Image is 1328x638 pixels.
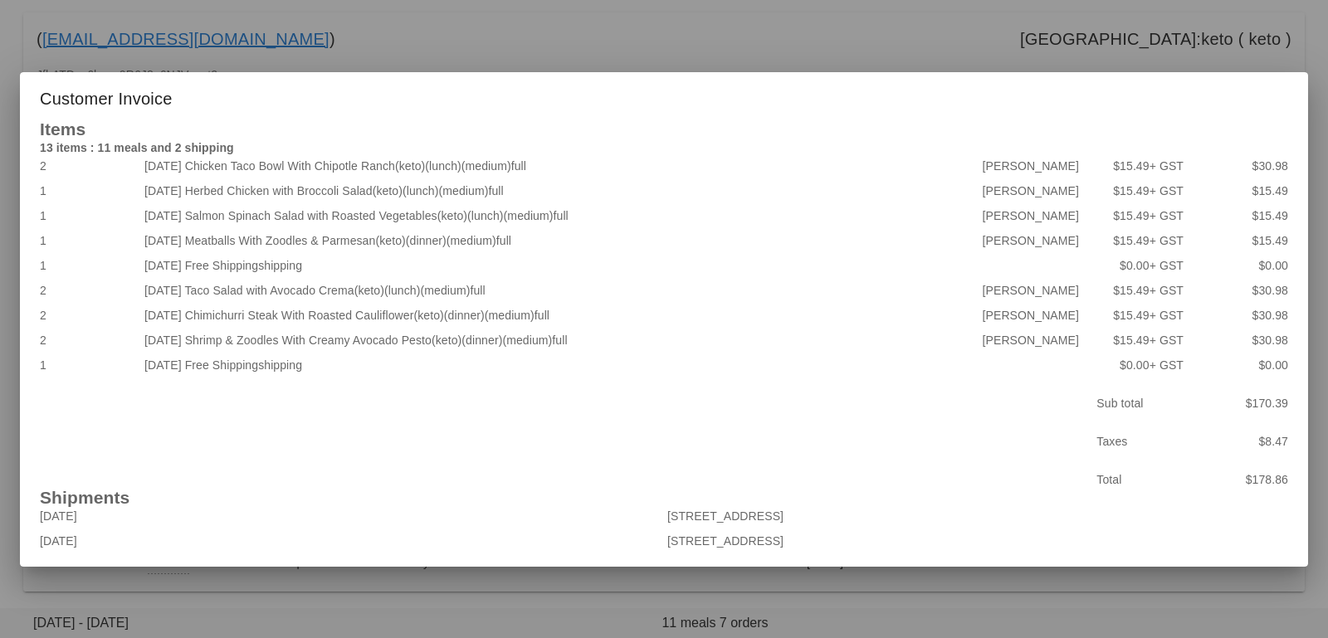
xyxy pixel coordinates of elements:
[437,209,467,222] span: (keto)
[384,284,421,297] span: (lunch)
[1150,358,1184,372] span: + GST
[40,489,1288,507] h2: Shipments
[40,120,1288,139] h2: Items
[1082,303,1187,328] div: $15.49
[1187,328,1291,353] div: $30.98
[37,353,141,377] div: 1
[461,159,511,173] span: (medium)
[461,334,502,347] span: (dinner)
[467,209,504,222] span: (lunch)
[1193,422,1298,460] div: $8.47
[406,234,447,247] span: (dinner)
[873,278,1082,303] div: [PERSON_NAME]
[354,284,384,297] span: (keto)
[1193,384,1298,422] div: $170.39
[141,178,873,203] div: [DATE] Herbed Chicken with Broccoli Salad full
[432,334,461,347] span: (keto)
[37,253,141,278] div: 1
[37,303,141,328] div: 2
[1187,253,1291,278] div: $0.00
[141,203,873,228] div: [DATE] Salmon Spinach Salad with Roasted Vegetables full
[1187,278,1291,303] div: $30.98
[141,278,873,303] div: [DATE] Taco Salad with Avocado Crema full
[37,528,664,553] div: [DATE]
[1187,303,1291,328] div: $30.98
[37,278,141,303] div: 2
[873,153,1082,178] div: [PERSON_NAME]
[664,504,1291,528] div: [STREET_ADDRESS]
[413,309,443,322] span: (keto)
[141,228,873,253] div: [DATE] Meatballs With Zoodles & Parmesan full
[1187,203,1291,228] div: $15.49
[395,159,425,173] span: (keto)
[1150,209,1184,222] span: + GST
[1150,309,1184,322] span: + GST
[1082,228,1187,253] div: $15.49
[1082,203,1187,228] div: $15.49
[439,184,489,197] span: (medium)
[1086,422,1192,460] div: Taxes
[373,184,403,197] span: (keto)
[1086,384,1192,422] div: Sub total
[1082,153,1187,178] div: $15.49
[141,303,873,328] div: [DATE] Chimichurri Steak With Roasted Cauliflower full
[1187,153,1291,178] div: $30.98
[37,203,141,228] div: 1
[873,228,1082,253] div: [PERSON_NAME]
[502,334,552,347] span: (medium)
[444,309,485,322] span: (dinner)
[1187,178,1291,203] div: $15.49
[664,528,1291,553] div: [STREET_ADDRESS]
[873,178,1082,203] div: [PERSON_NAME]
[37,504,664,528] div: [DATE]
[37,328,141,353] div: 2
[403,184,439,197] span: (lunch)
[873,203,1082,228] div: [PERSON_NAME]
[37,153,141,178] div: 2
[1187,228,1291,253] div: $15.49
[1150,284,1184,297] span: + GST
[425,159,461,173] span: (lunch)
[1150,234,1184,247] span: + GST
[141,328,873,353] div: [DATE] Shrimp & Zoodles With Creamy Avocado Pesto full
[1082,328,1187,353] div: $15.49
[1150,334,1184,347] span: + GST
[873,303,1082,328] div: [PERSON_NAME]
[1150,184,1184,197] span: + GST
[1082,353,1187,377] div: $0.00
[141,353,873,377] div: [DATE] Free Shipping shipping
[873,328,1082,353] div: [PERSON_NAME]
[1086,460,1192,499] div: Total
[1187,353,1291,377] div: $0.00
[504,209,554,222] span: (medium)
[141,153,873,178] div: [DATE] Chicken Taco Bowl With Chipotle Ranch full
[1082,178,1187,203] div: $15.49
[141,253,873,278] div: [DATE] Free Shipping shipping
[20,72,1308,120] div: Customer Invoice
[485,309,535,322] span: (medium)
[421,284,471,297] span: (medium)
[1082,253,1187,278] div: $0.00
[1150,159,1184,173] span: + GST
[37,178,141,203] div: 1
[40,139,1288,157] h4: 13 items : 11 meals and 2 shipping
[447,234,496,247] span: (medium)
[37,228,141,253] div: 1
[1193,460,1298,499] div: $178.86
[375,234,405,247] span: (keto)
[1082,278,1187,303] div: $15.49
[1150,259,1184,272] span: + GST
